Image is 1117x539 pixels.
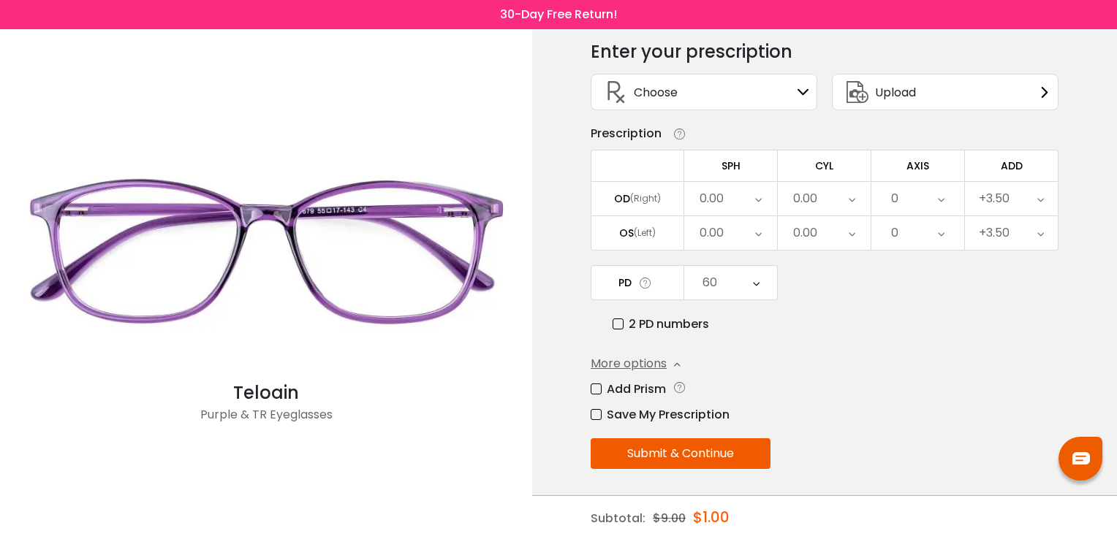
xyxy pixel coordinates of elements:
div: Prescription [591,125,662,142]
img: chat [1072,452,1090,465]
div: 0 [891,218,898,248]
label: Add Prism [591,380,666,398]
div: OD [614,192,630,205]
span: More options [591,355,667,372]
div: 60 [703,268,717,297]
span: Upload [875,83,916,102]
i: Prism [673,380,687,395]
label: 2 PD numbers [613,315,709,333]
label: Save My Prescription [591,405,730,424]
div: 0.00 [700,218,724,248]
div: 0.00 [793,218,817,248]
div: +3.50 [979,218,1010,248]
div: Enter your prescription [591,37,792,66]
img: Purple Teloain - TR Eyeglasses [7,121,525,380]
span: Choose [634,83,678,102]
div: (Left) [634,226,656,240]
div: 0.00 [793,184,817,213]
button: Submit & Continue [591,438,770,469]
td: ADD [965,150,1059,181]
div: Teloain [7,380,525,406]
div: $1.00 [693,496,730,538]
td: PD [591,265,684,300]
div: OS [619,226,634,240]
div: (Right) [630,192,661,205]
div: 0.00 [700,184,724,213]
td: SPH [684,150,778,181]
td: AXIS [871,150,965,181]
div: +3.50 [979,184,1010,213]
td: CYL [778,150,871,181]
div: Purple & TR Eyeglasses [7,406,525,435]
div: 0 [891,184,898,213]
